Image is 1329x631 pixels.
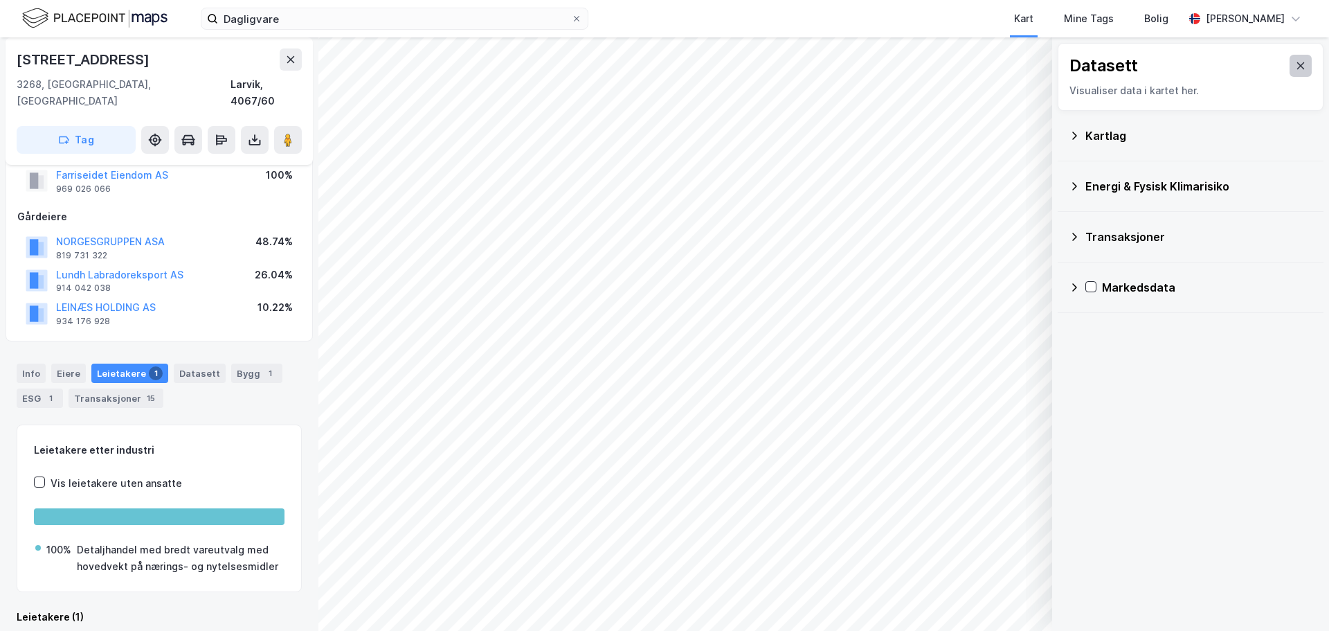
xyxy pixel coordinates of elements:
[22,6,168,30] img: logo.f888ab2527a4732fd821a326f86c7f29.svg
[1085,229,1312,245] div: Transaksjoner
[174,364,226,383] div: Datasett
[144,391,158,405] div: 15
[1144,10,1168,27] div: Bolig
[17,76,230,109] div: 3268, [GEOGRAPHIC_DATA], [GEOGRAPHIC_DATA]
[266,167,293,184] div: 100%
[1206,10,1285,27] div: [PERSON_NAME]
[51,364,86,383] div: Eiere
[1260,565,1329,631] iframe: Chat Widget
[1085,127,1312,144] div: Kartlag
[77,542,283,575] div: Detaljhandel med bredt vareutvalg med hovedvekt på nærings- og nytelsesmidler
[1014,10,1033,27] div: Kart
[17,364,46,383] div: Info
[1064,10,1114,27] div: Mine Tags
[1085,178,1312,195] div: Energi & Fysisk Klimarisiko
[69,389,163,408] div: Transaksjoner
[1069,82,1312,99] div: Visualiser data i kartet her.
[17,208,301,225] div: Gårdeiere
[1102,279,1312,296] div: Markedsdata
[149,366,163,380] div: 1
[44,391,57,405] div: 1
[56,283,111,294] div: 914 042 038
[257,299,293,316] div: 10.22%
[91,364,168,383] div: Leietakere
[46,542,71,558] div: 100%
[34,442,284,459] div: Leietakere etter industri
[1069,55,1138,77] div: Datasett
[56,316,110,327] div: 934 176 928
[56,184,111,195] div: 969 026 066
[230,76,302,109] div: Larvik, 4067/60
[17,609,302,625] div: Leietakere (1)
[255,233,293,250] div: 48.74%
[17,389,63,408] div: ESG
[231,364,282,383] div: Bygg
[218,8,571,29] input: Søk på adresse, matrikkel, gårdeiere, leietakere eller personer
[17,48,152,71] div: [STREET_ADDRESS]
[255,267,293,283] div: 26.04%
[1260,565,1329,631] div: Kontrollprogram for chat
[263,366,277,380] div: 1
[51,475,182,492] div: Vis leietakere uten ansatte
[56,250,107,261] div: 819 731 322
[17,126,136,154] button: Tag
